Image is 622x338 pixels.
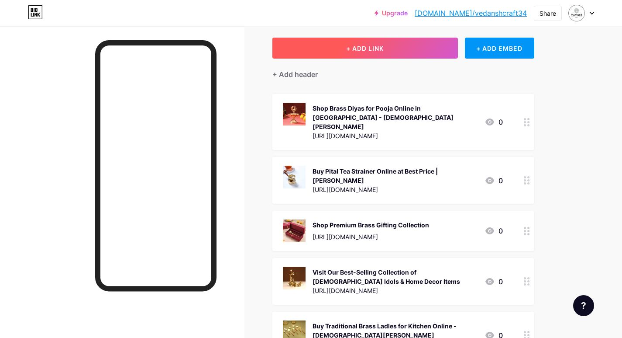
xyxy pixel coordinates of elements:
div: 0 [485,226,503,236]
img: Shop Brass Diyas for Pooja Online in India - Vedansh Craft [283,103,306,125]
div: 0 [485,276,503,287]
a: [DOMAIN_NAME]/vedanshcraft34 [415,8,527,18]
img: Shop Premium Brass Gifting Collection [283,220,306,242]
div: [URL][DOMAIN_NAME] [313,232,429,241]
img: vedanshcraft34 [568,5,585,21]
div: 0 [485,175,503,186]
div: [URL][DOMAIN_NAME] [313,286,478,295]
span: + ADD LINK [346,45,384,52]
div: Visit Our Best-Selling Collection of [DEMOGRAPHIC_DATA] Idols & Home Decor Items [313,268,478,286]
div: + ADD EMBED [465,38,534,59]
button: + ADD LINK [272,38,458,59]
div: Shop Premium Brass Gifting Collection [313,220,429,230]
div: 0 [485,117,503,127]
div: Shop Brass Diyas for Pooja Online in [GEOGRAPHIC_DATA] - [DEMOGRAPHIC_DATA][PERSON_NAME] [313,104,478,131]
div: Share [540,9,556,18]
div: [URL][DOMAIN_NAME] [313,185,478,194]
div: + Add header [272,69,318,80]
div: Buy Pital Tea Strainer Online at Best Price | [PERSON_NAME] [313,167,478,185]
div: [URL][DOMAIN_NAME] [313,131,478,140]
img: Visit Our Best-Selling Collection of God Idols & Home Decor Items [283,267,306,289]
img: Buy Pital Tea Strainer Online at Best Price | Vedansh Craft [283,166,306,188]
a: Upgrade [375,10,408,17]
